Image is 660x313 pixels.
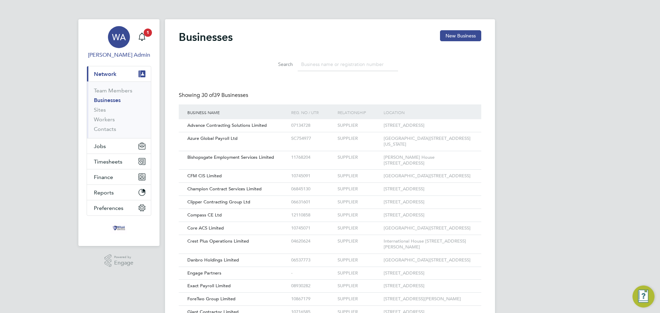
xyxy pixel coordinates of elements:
label: Search [262,61,293,67]
div: SUPPLIER [336,254,382,267]
a: Exact Payroll Limited08930282SUPPLIER[STREET_ADDRESS] [186,279,474,285]
span: Jobs [94,143,106,149]
span: 39 Businesses [201,92,248,99]
span: Danbro Holdings Limited [187,257,239,263]
div: SUPPLIER [336,132,382,145]
div: 07134728 [289,119,335,132]
div: - [289,267,335,280]
div: [STREET_ADDRESS] [382,267,474,280]
a: Go to home page [87,223,151,234]
span: Finance [94,174,113,180]
div: 10867179 [289,293,335,305]
div: SUPPLIER [336,280,382,292]
button: Finance [87,169,151,185]
a: Compass CE Ltd12110858SUPPLIER[STREET_ADDRESS] [186,209,474,214]
div: 08930282 [289,280,335,292]
a: Team Members [94,87,132,94]
a: Contacts [94,126,116,132]
button: Network [87,66,151,81]
div: 10745071 [289,222,335,235]
div: [STREET_ADDRESS] [382,183,474,195]
div: SUPPLIER [336,293,382,305]
div: International House [STREET_ADDRESS][PERSON_NAME] [382,235,474,254]
span: Engage [114,260,133,266]
div: SUPPLIER [336,119,382,132]
div: 06537773 [289,254,335,267]
div: SUPPLIER [336,222,382,235]
div: SUPPLIER [336,170,382,182]
div: SC754977 [289,132,335,145]
span: Preferences [94,205,123,211]
a: Powered byEngage [104,254,134,267]
div: Relationship [336,104,382,120]
a: Giant Contractor Limited10716585SUPPLIER[STREET_ADDRESS] [186,305,474,311]
div: [GEOGRAPHIC_DATA][STREET_ADDRESS] [382,222,474,235]
span: Clipper Contracting Group Ltd [187,199,250,205]
a: Sites [94,107,106,113]
span: Crest Plus Operations Limited [187,238,249,244]
div: 10745091 [289,170,335,182]
button: Preferences [87,200,151,215]
a: 1 [135,26,149,48]
span: Azure Global Payroll Ltd [187,135,238,141]
a: ForeTwo Group Limited10867179SUPPLIER[STREET_ADDRESS][PERSON_NAME] [186,292,474,298]
button: Reports [87,185,151,200]
span: 30 of [201,92,214,99]
div: SUPPLIER [336,209,382,222]
a: Clipper Contracting Group Ltd06631601SUPPLIER[STREET_ADDRESS] [186,195,474,201]
div: [PERSON_NAME] House [STREET_ADDRESS] [382,151,474,170]
span: Compass CE Ltd [187,212,222,218]
span: ForeTwo Group Limited [187,296,235,302]
span: CFM CIS Limited [187,173,222,179]
span: Reports [94,189,114,196]
div: [STREET_ADDRESS] [382,196,474,209]
span: Timesheets [94,158,122,165]
div: Network [87,81,151,138]
button: Engage Resource Center [632,286,654,308]
a: CFM CIS Limited10745091SUPPLIER[GEOGRAPHIC_DATA][STREET_ADDRESS] [186,169,474,175]
span: Core ACS Limited [187,225,224,231]
div: SUPPLIER [336,151,382,164]
a: Core ACS Limited10745071SUPPLIER[GEOGRAPHIC_DATA][STREET_ADDRESS] [186,222,474,227]
span: Wills Admin [87,51,151,59]
a: Champion Contract Services Limited06845130SUPPLIER[STREET_ADDRESS] [186,182,474,188]
div: SUPPLIER [336,267,382,280]
div: SUPPLIER [336,196,382,209]
div: Location [382,104,474,120]
div: Business Name [186,104,289,120]
button: Jobs [87,138,151,154]
div: SUPPLIER [336,235,382,248]
div: SUPPLIER [336,183,382,195]
a: Workers [94,116,115,123]
div: 04620624 [289,235,335,248]
div: [STREET_ADDRESS] [382,119,474,132]
span: 1 [144,29,152,37]
button: New Business [440,30,481,41]
a: Engage Partners-SUPPLIER[STREET_ADDRESS] [186,267,474,272]
div: 12110858 [289,209,335,222]
input: Business name or registration number [298,58,398,71]
a: Businesses [94,97,121,103]
nav: Main navigation [78,19,159,246]
a: Crest Plus Operations Limited04620624SUPPLIERInternational House [STREET_ADDRESS][PERSON_NAME] [186,235,474,241]
div: [GEOGRAPHIC_DATA][STREET_ADDRESS] [382,170,474,182]
div: [STREET_ADDRESS] [382,209,474,222]
button: Timesheets [87,154,151,169]
span: Champion Contract Services Limited [187,186,262,192]
a: Bishopsgate Employment Services Limited11768204SUPPLIER[PERSON_NAME] House [STREET_ADDRESS] [186,151,474,157]
span: Engage Partners [187,270,221,276]
span: WA [112,33,126,42]
span: Advance Contracting Solutions Limited [187,122,267,128]
div: 11768204 [289,151,335,164]
div: 06845130 [289,183,335,195]
span: Exact Payroll Limited [187,283,231,289]
span: Network [94,71,117,77]
h2: Businesses [179,30,233,44]
img: wills-security-logo-retina.png [111,223,127,234]
div: [GEOGRAPHIC_DATA][STREET_ADDRESS] [382,254,474,267]
a: Azure Global Payroll LtdSC754977SUPPLIER[GEOGRAPHIC_DATA][STREET_ADDRESS][US_STATE] [186,132,474,138]
div: [STREET_ADDRESS][PERSON_NAME] [382,293,474,305]
span: Powered by [114,254,133,260]
div: Showing [179,92,250,99]
a: Danbro Holdings Limited06537773SUPPLIER[GEOGRAPHIC_DATA][STREET_ADDRESS] [186,254,474,259]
